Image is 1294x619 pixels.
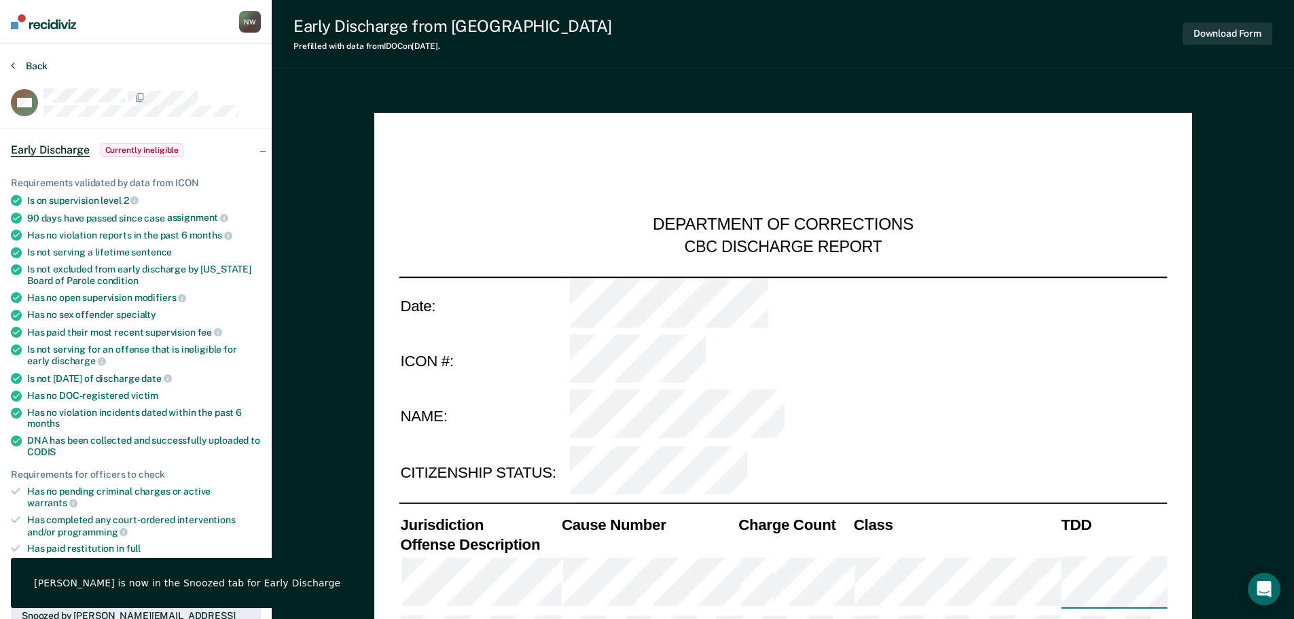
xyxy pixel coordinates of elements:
div: [PERSON_NAME] is now in the Snoozed tab for Early Discharge [34,577,340,589]
td: Date: [399,277,568,333]
th: Offense Description [399,535,560,554]
div: 90 days have passed since case [27,212,261,224]
span: programming [58,527,128,537]
th: Cause Number [560,515,736,535]
span: warrants [27,497,77,508]
div: Has completed any court-ordered interventions and/or [27,514,261,537]
span: Early Discharge [11,143,90,157]
div: Has paid restitution in [27,543,261,554]
th: Jurisdiction [399,515,560,535]
span: specialty [116,309,156,320]
th: Charge Count [737,515,852,535]
span: Currently ineligible [101,143,184,157]
td: NAME: [399,389,568,444]
div: Has no violation reports in the past 6 [27,229,261,241]
div: Has no DOC-registered [27,390,261,402]
span: CODIS [27,446,56,457]
div: Requirements validated by data from ICON [11,177,261,189]
div: CBC DISCHARGE REPORT [684,236,882,257]
div: Has paid their most recent supervision [27,326,261,338]
div: Early Discharge from [GEOGRAPHIC_DATA] [293,16,612,36]
span: 2 [124,195,139,206]
div: Is not serving a lifetime [27,247,261,258]
div: Open Intercom Messenger [1248,573,1280,605]
div: Is not excluded from early discharge by [US_STATE] Board of Parole [27,264,261,287]
div: N W [239,11,261,33]
div: Is not serving for an offense that is ineligible for early [27,344,261,367]
span: modifiers [134,292,187,303]
button: Download Form [1183,22,1272,45]
div: Has no open supervision [27,291,261,304]
span: fee [198,327,222,338]
div: Has no sex offender [27,309,261,321]
span: months [27,418,60,429]
div: Has no pending criminal charges or active [27,486,261,509]
img: Recidiviz [11,14,76,29]
span: months [190,230,232,241]
div: Is on supervision level [27,194,261,207]
span: discharge [52,355,106,366]
div: DEPARTMENT OF CORRECTIONS [653,215,914,236]
div: Is not [DATE] of discharge [27,372,261,385]
span: sentence [131,247,172,258]
th: TDD [1060,515,1167,535]
span: full [126,543,141,554]
th: Class [852,515,1059,535]
span: condition [97,275,139,286]
div: Has no violation incidents dated within the past 6 [27,407,261,430]
span: date [141,373,171,384]
td: ICON #: [399,333,568,389]
span: assignment [167,212,228,223]
button: NW [239,11,261,33]
td: CITIZENSHIP STATUS: [399,444,568,500]
button: Back [11,60,48,72]
div: Prefilled with data from IDOC on [DATE] . [293,41,612,51]
div: Requirements for officers to check [11,469,261,480]
span: victim [131,390,158,401]
div: DNA has been collected and successfully uploaded to [27,435,261,458]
